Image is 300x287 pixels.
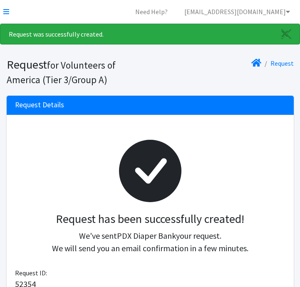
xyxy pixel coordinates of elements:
[273,24,300,44] a: Close
[117,230,176,241] span: PDX Diaper Bank
[7,57,147,86] h1: Request
[22,230,279,255] p: We've sent your request. We will send you an email confirmation in a few minutes.
[15,101,64,109] h3: Request Details
[270,59,294,67] a: Request
[178,3,297,20] a: [EMAIL_ADDRESS][DOMAIN_NAME]
[15,269,47,277] span: Request ID:
[7,59,116,86] small: for Volunteers of America (Tier 3/Group A)
[22,212,279,226] h3: Request has been successfully created!
[129,3,174,20] a: Need Help?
